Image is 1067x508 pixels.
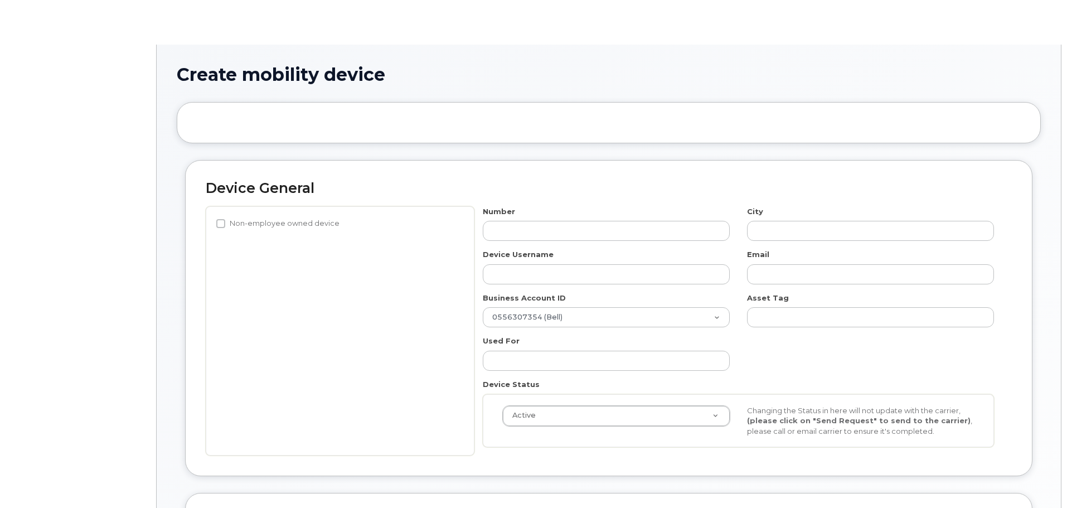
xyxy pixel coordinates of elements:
[747,293,789,303] label: Asset Tag
[216,219,225,228] input: Non-employee owned device
[483,336,520,346] label: Used For
[747,206,763,217] label: City
[747,416,971,425] strong: (please click on "Send Request" to send to the carrier)
[483,249,554,260] label: Device Username
[506,410,536,420] span: Active
[177,65,1041,84] h1: Create mobility device
[483,379,540,390] label: Device Status
[206,181,1012,196] h2: Device General
[483,293,566,303] label: Business Account ID
[503,406,730,426] a: Active
[747,249,769,260] label: Email
[739,405,983,437] div: Changing the Status in here will not update with the carrier, , please call or email carrier to e...
[216,217,339,230] label: Non-employee owned device
[483,206,515,217] label: Number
